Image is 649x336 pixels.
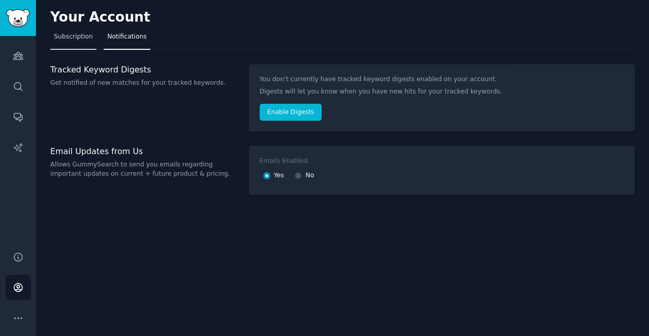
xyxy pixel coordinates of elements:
[6,9,30,27] img: GummySearch logo
[260,75,624,84] p: You don't currently have tracked keyword digests enabled on your account.
[50,160,238,178] p: Allows GummySearch to send you emails regarding important updates on current + future product & p...
[50,79,238,88] p: Get notified of new matches for your tracked keywords.
[50,146,238,157] h3: Email Updates from Us
[50,29,96,50] a: Subscription
[260,104,322,121] button: Enable Digests
[260,157,308,166] div: Emails Enabled
[274,171,284,180] span: Yes
[50,9,150,26] h2: Your Account
[104,29,150,50] a: Notifications
[305,171,314,180] span: No
[260,87,624,97] p: Digests will let you know when you have new hits for your tracked keywords.
[107,32,147,42] span: Notifications
[54,32,93,42] span: Subscription
[50,64,238,75] h3: Tracked Keyword Digests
